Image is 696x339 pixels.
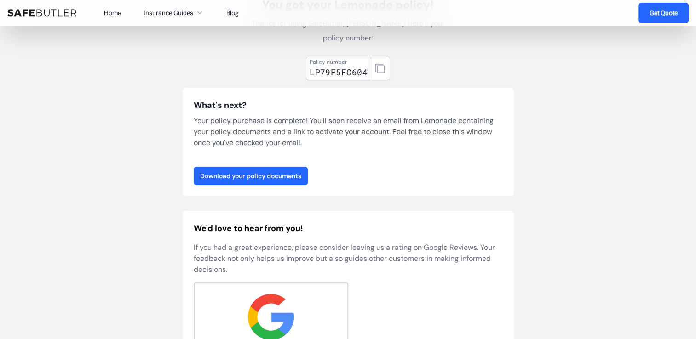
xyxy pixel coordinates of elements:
[7,9,76,17] img: SafeButler Text Logo
[226,9,239,17] a: Blog
[310,66,368,79] div: LP79F5FC604
[310,58,368,66] div: Policy number
[194,115,503,148] p: Your policy purchase is complete! You'll soon receive an email from Lemonade containing your poli...
[194,99,503,112] h3: What's next?
[245,16,451,45] p: Thanks for using SafeButler, [PERSON_NAME]! Here's your policy number:
[194,167,308,185] a: Download your policy documents
[194,242,503,275] p: If you had a great experience, please consider leaving us a rating on Google Reviews. Your feedba...
[104,9,121,17] a: Home
[638,3,689,23] a: Get Quote
[144,7,204,18] button: Insurance Guides
[194,222,503,235] h2: We'd love to hear from you!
